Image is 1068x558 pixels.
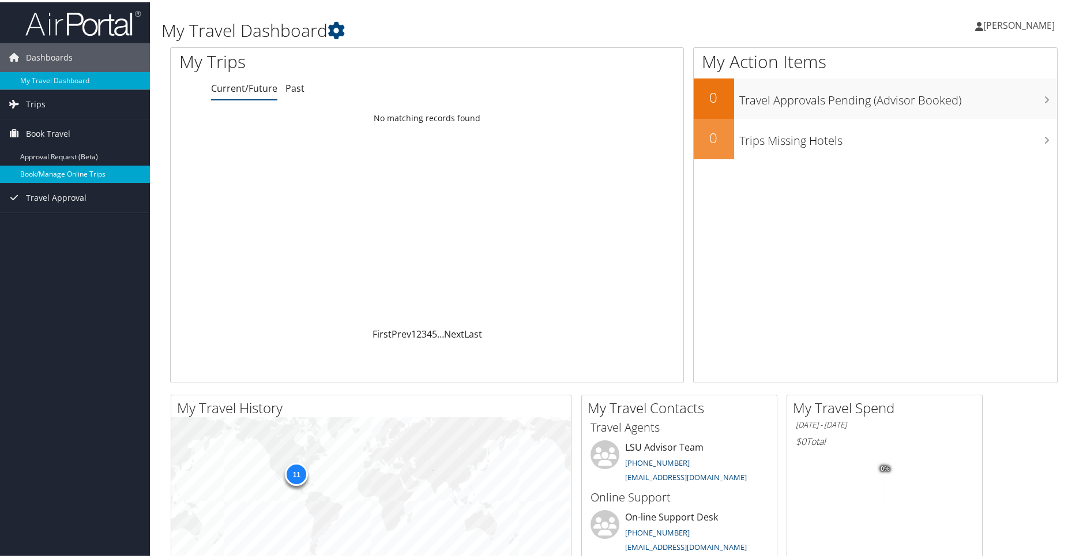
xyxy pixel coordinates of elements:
[983,17,1055,29] span: [PERSON_NAME]
[416,325,422,338] a: 2
[25,8,141,35] img: airportal-logo.png
[161,16,765,40] h1: My Travel Dashboard
[881,463,890,470] tspan: 0%
[588,396,777,415] h2: My Travel Contacts
[796,433,973,445] h6: Total
[211,80,277,92] a: Current/Future
[796,433,806,445] span: $0
[411,325,416,338] a: 1
[625,455,690,466] a: [PHONE_NUMBER]
[422,325,427,338] a: 3
[585,438,774,485] li: LSU Advisor Team
[171,106,683,126] td: No matching records found
[625,470,747,480] a: [EMAIL_ADDRESS][DOMAIN_NAME]
[625,525,690,535] a: [PHONE_NUMBER]
[694,76,1058,117] a: 0Travel Approvals Pending (Advisor Booked)
[373,325,392,338] a: First
[26,88,46,117] span: Trips
[464,325,482,338] a: Last
[432,325,437,338] a: 5
[591,417,768,433] h3: Travel Agents
[694,47,1058,72] h1: My Action Items
[585,508,774,555] li: On-line Support Desk
[625,540,747,550] a: [EMAIL_ADDRESS][DOMAIN_NAME]
[694,126,734,145] h2: 0
[796,417,973,428] h6: [DATE] - [DATE]
[694,85,734,105] h2: 0
[285,80,304,92] a: Past
[427,325,432,338] a: 4
[177,396,571,415] h2: My Travel History
[392,325,411,338] a: Prev
[26,181,87,210] span: Travel Approval
[26,117,70,146] span: Book Travel
[975,6,1066,40] a: [PERSON_NAME]
[740,84,1058,106] h3: Travel Approvals Pending (Advisor Booked)
[437,325,444,338] span: …
[444,325,464,338] a: Next
[591,487,768,503] h3: Online Support
[793,396,982,415] h2: My Travel Spend
[26,41,73,70] span: Dashboards
[694,117,1058,157] a: 0Trips Missing Hotels
[179,47,461,72] h1: My Trips
[740,125,1058,147] h3: Trips Missing Hotels
[285,460,308,484] div: 11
